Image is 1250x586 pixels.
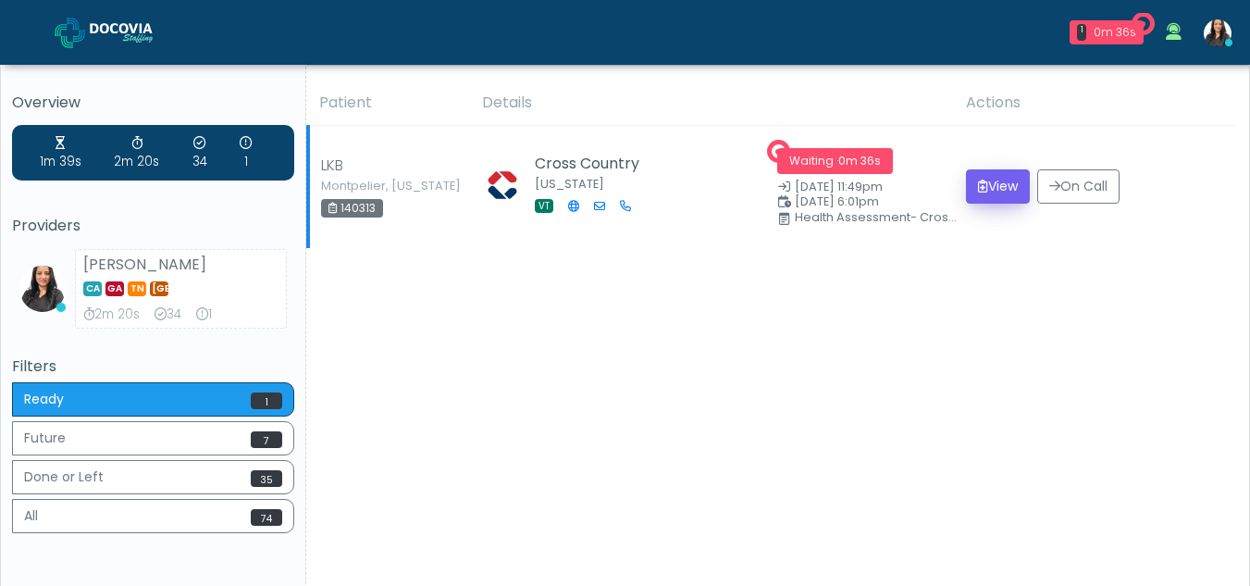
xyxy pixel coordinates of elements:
[251,393,282,409] span: 1
[777,181,944,193] small: Date Created
[12,382,294,417] button: Ready1
[114,134,159,171] div: Average Review Time
[12,499,294,533] button: All74
[251,431,282,448] span: 7
[83,281,102,296] span: CA
[12,358,294,375] h5: Filters
[40,134,81,171] div: Average Wait Time
[251,470,282,487] span: 35
[19,266,66,312] img: Viral Patel
[795,212,961,223] div: Health Assessment- Cross Country
[155,305,181,324] div: Exams Completed
[105,281,124,296] span: GA
[838,153,881,168] span: 0m 36s
[1058,13,1155,52] a: 1 0m 36s
[321,199,383,218] div: 140313
[966,169,1030,204] button: View
[196,305,212,324] div: Extended Exams
[192,134,207,171] div: Exams Completed
[321,181,423,192] small: Montpelier, [US_STATE]
[1037,169,1120,204] button: On Call
[535,176,604,192] small: [US_STATE]
[471,81,955,126] th: Details
[15,7,70,63] button: Open LiveChat chat widget
[12,94,294,111] h5: Overview
[795,179,883,194] span: [DATE] 11:49pm
[321,155,343,177] span: LKB
[83,305,140,324] div: Average Review Time
[535,156,646,172] h5: Cross Country
[150,281,168,296] span: [GEOGRAPHIC_DATA]
[251,509,282,526] span: 74
[12,421,294,455] button: Future7
[128,281,146,296] span: TN
[1094,24,1136,41] div: 0m 36s
[308,81,471,126] th: Patient
[12,460,294,494] button: Done or Left35
[479,162,526,208] img: Lisa Sellers
[55,18,85,48] img: Docovia
[1077,24,1086,41] div: 1
[90,23,182,42] img: Docovia
[777,196,944,208] small: Scheduled Time
[55,2,182,62] a: Docovia
[535,199,553,213] span: VT
[83,254,206,275] strong: [PERSON_NAME]
[12,218,294,234] h5: Providers
[795,193,879,209] span: [DATE] 6:01pm
[777,148,893,174] span: Waiting ·
[12,382,294,538] div: Basic example
[240,134,252,171] div: Extended Exams
[1204,19,1231,47] img: Viral Patel
[955,81,1235,126] th: Actions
